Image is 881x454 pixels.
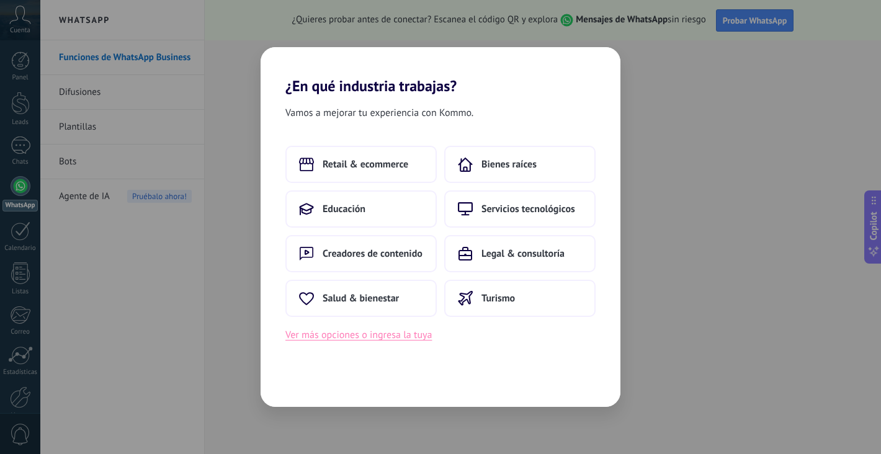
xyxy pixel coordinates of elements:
span: Legal & consultoría [481,247,565,260]
h2: ¿En qué industria trabajas? [261,47,620,95]
span: Creadores de contenido [323,247,423,260]
button: Turismo [444,280,596,317]
span: Educación [323,203,365,215]
span: Salud & bienestar [323,292,399,305]
button: Retail & ecommerce [285,146,437,183]
span: Servicios tecnológicos [481,203,575,215]
button: Creadores de contenido [285,235,437,272]
button: Legal & consultoría [444,235,596,272]
button: Bienes raíces [444,146,596,183]
button: Ver más opciones o ingresa la tuya [285,327,432,343]
button: Servicios tecnológicos [444,190,596,228]
button: Educación [285,190,437,228]
span: Retail & ecommerce [323,158,408,171]
button: Salud & bienestar [285,280,437,317]
span: Bienes raíces [481,158,537,171]
span: Vamos a mejorar tu experiencia con Kommo. [285,105,473,121]
span: Turismo [481,292,515,305]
